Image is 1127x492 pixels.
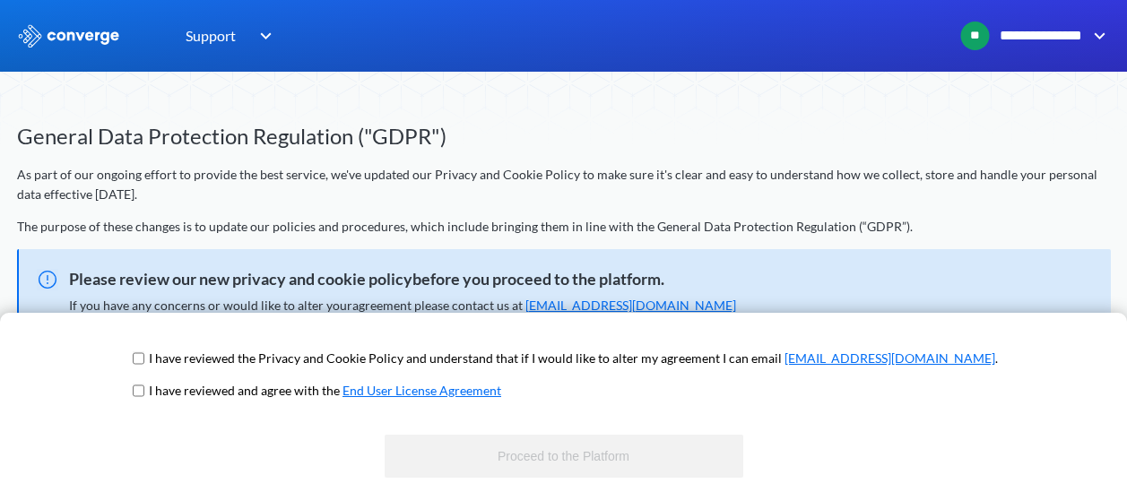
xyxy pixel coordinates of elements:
[186,24,236,47] span: Support
[17,217,1111,237] p: The purpose of these changes is to update our policies and procedures, which include bringing the...
[19,267,1093,292] span: Please review our new privacy and cookie policybefore you proceed to the platform.
[17,24,121,47] img: logo_ewhite.svg
[525,298,736,313] a: [EMAIL_ADDRESS][DOMAIN_NAME]
[149,349,998,368] p: I have reviewed the Privacy and Cookie Policy and understand that if I would like to alter my agr...
[69,298,736,313] span: If you have any concerns or would like to alter your agreement please contact us at
[342,383,501,398] a: End User License Agreement
[17,165,1111,204] p: As part of our ongoing effort to provide the best service, we've updated our Privacy and Cookie P...
[248,25,277,47] img: downArrow.svg
[1082,25,1111,47] img: downArrow.svg
[785,350,995,366] a: [EMAIL_ADDRESS][DOMAIN_NAME]
[149,381,501,401] p: I have reviewed and agree with the
[385,435,743,478] button: Proceed to the Platform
